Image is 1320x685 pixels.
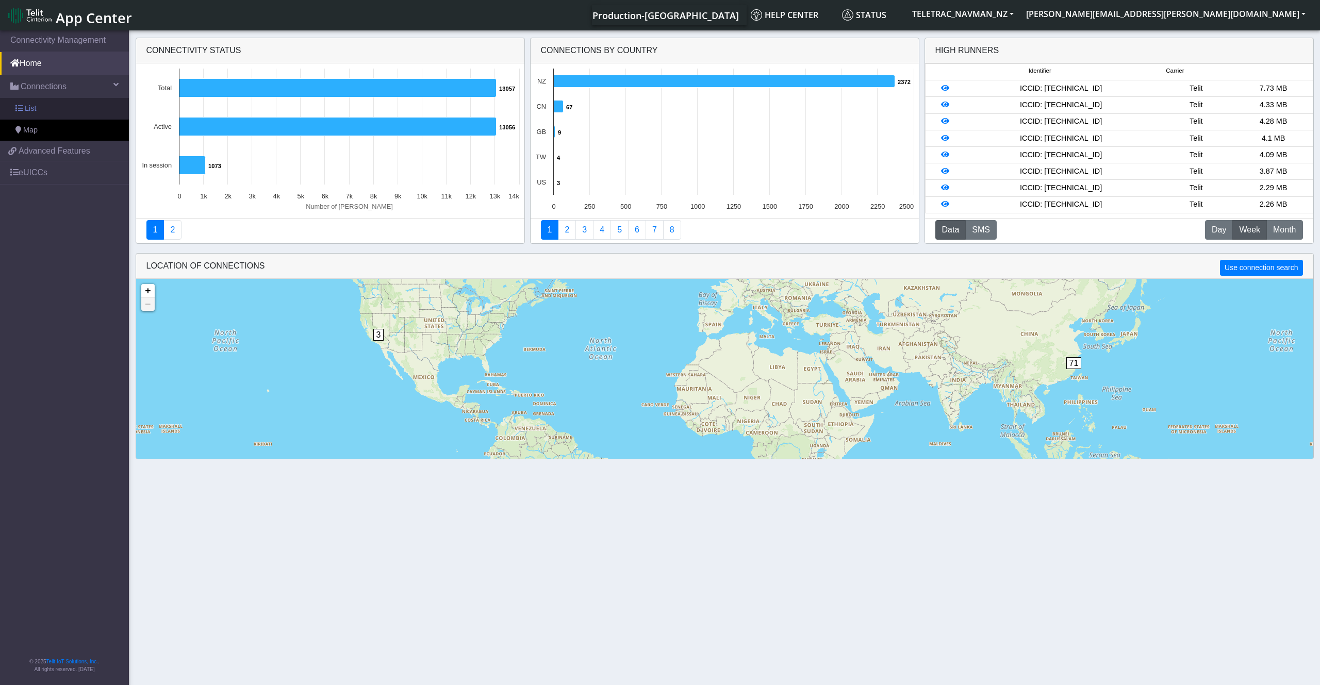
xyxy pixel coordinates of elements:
span: Carrier [1166,66,1184,75]
a: App Center [8,4,130,26]
text: 250 [584,203,595,210]
div: Connections By Country [531,38,919,63]
a: Zero Session [646,220,664,240]
div: Telit [1158,166,1235,177]
span: Day [1212,224,1226,236]
a: Your current platform instance [592,5,738,25]
img: knowledge.svg [751,9,762,21]
text: 6k [322,192,329,200]
img: logo-telit-cinterion-gw-new.png [8,7,52,24]
text: 7k [346,192,353,200]
span: 71 [1066,357,1082,369]
div: High Runners [935,44,999,57]
a: Deployment status [163,220,181,240]
span: Help center [751,9,818,21]
span: Connections [21,80,67,93]
a: Carrier [558,220,576,240]
text: 750 [656,203,667,210]
div: ICCID: [TECHNICAL_ID] [964,166,1158,177]
div: Telit [1158,83,1235,94]
text: 2500 [899,203,914,210]
text: NZ [537,77,546,85]
a: Zoom out [141,297,155,311]
div: Telit [1158,133,1235,144]
text: 3 [557,180,560,186]
a: Not Connected for 30 days [663,220,681,240]
span: Week [1239,224,1260,236]
text: 1500 [763,203,777,210]
a: Status [838,5,906,25]
button: Data [935,220,966,240]
text: 8k [370,192,377,200]
div: 4.33 MB [1235,99,1312,111]
text: Active [154,123,172,130]
text: 9k [394,192,402,200]
text: 1k [200,192,207,200]
div: 2.29 MB [1235,182,1312,194]
a: Connectivity status [146,220,164,240]
text: 2372 [898,79,911,85]
text: 1000 [690,203,705,210]
img: status.svg [842,9,853,21]
div: ICCID: [TECHNICAL_ID] [964,199,1158,210]
div: Telit [1158,99,1235,111]
div: Telit [1158,116,1235,127]
text: In session [142,161,172,169]
div: ICCID: [TECHNICAL_ID] [964,116,1158,127]
text: 12k [466,192,476,200]
div: Telit [1158,182,1235,194]
text: 0 [552,203,555,210]
text: GB [537,128,547,136]
text: 3k [249,192,256,200]
button: TELETRAC_NAVMAN_NZ [906,5,1020,23]
text: 13057 [499,86,515,92]
button: Use connection search [1220,260,1302,276]
text: 1073 [208,163,221,169]
nav: Summary paging [146,220,514,240]
a: Connections By Carrier [593,220,611,240]
span: Production-[GEOGRAPHIC_DATA] [592,9,739,22]
text: 1250 [727,203,741,210]
text: CN [537,103,546,110]
div: ICCID: [TECHNICAL_ID] [964,133,1158,144]
button: Week [1232,220,1267,240]
span: Identifier [1029,66,1051,75]
div: ICCID: [TECHNICAL_ID] [964,83,1158,94]
div: 3.87 MB [1235,166,1312,177]
div: Connectivity status [136,38,524,63]
text: 13k [490,192,501,200]
nav: Summary paging [541,220,909,240]
text: 5k [298,192,305,200]
span: Advanced Features [19,145,90,157]
div: 4.09 MB [1235,149,1312,161]
button: [PERSON_NAME][EMAIL_ADDRESS][PERSON_NAME][DOMAIN_NAME] [1020,5,1312,23]
text: 67 [566,104,572,110]
text: 9 [558,129,561,136]
button: Day [1205,220,1233,240]
div: Telit [1158,149,1235,161]
a: 14 Days Trend [628,220,646,240]
text: 1750 [798,203,813,210]
text: 13056 [499,124,515,130]
div: ICCID: [TECHNICAL_ID] [964,99,1158,111]
text: 10k [417,192,427,200]
text: 500 [620,203,631,210]
text: TW [536,153,547,161]
div: 7.73 MB [1235,83,1312,94]
text: 0 [177,192,181,200]
span: Map [23,125,38,136]
span: Status [842,9,886,21]
text: 2000 [834,203,849,210]
a: Help center [747,5,838,25]
text: Number of [PERSON_NAME] [306,203,393,210]
div: 4.1 MB [1235,133,1312,144]
div: 2.26 MB [1235,199,1312,210]
text: 11k [441,192,452,200]
span: 3 [373,329,384,341]
text: 4 [557,155,560,161]
div: Telit [1158,199,1235,210]
text: US [537,178,546,186]
div: ICCID: [TECHNICAL_ID] [964,182,1158,194]
a: Connections By Country [541,220,559,240]
text: 2k [224,192,232,200]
